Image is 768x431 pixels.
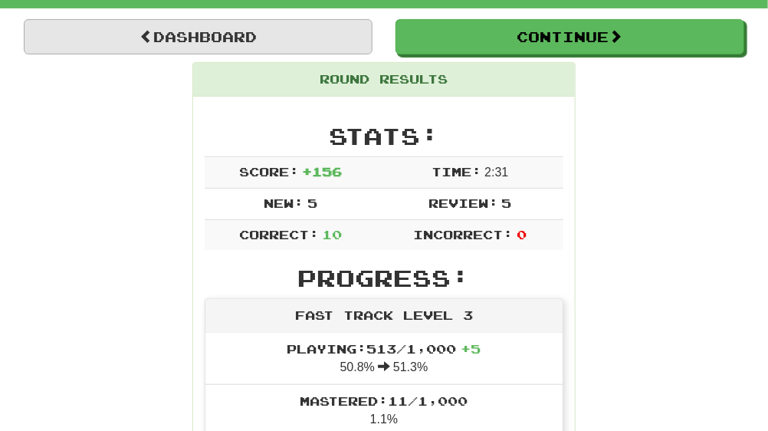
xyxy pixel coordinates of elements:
[395,19,744,54] button: Continue
[205,265,563,291] h2: Progress:
[428,196,498,210] span: Review:
[24,19,373,54] a: Dashboard
[205,123,563,149] h2: Stats:
[432,164,481,179] span: Time:
[264,196,304,210] span: New:
[517,227,527,242] span: 0
[302,164,342,179] span: + 156
[193,63,575,97] div: Round Results
[461,341,481,356] span: + 5
[300,393,468,408] span: Mastered: 11 / 1,000
[484,166,508,179] span: 2 : 31
[287,341,481,356] span: Playing: 513 / 1,000
[205,333,563,385] li: 50.8% 51.3%
[205,299,563,333] div: Fast Track Level 3
[413,227,513,242] span: Incorrect:
[501,196,511,210] span: 5
[322,227,342,242] span: 10
[307,196,317,210] span: 5
[239,227,319,242] span: Correct:
[239,164,299,179] span: Score:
